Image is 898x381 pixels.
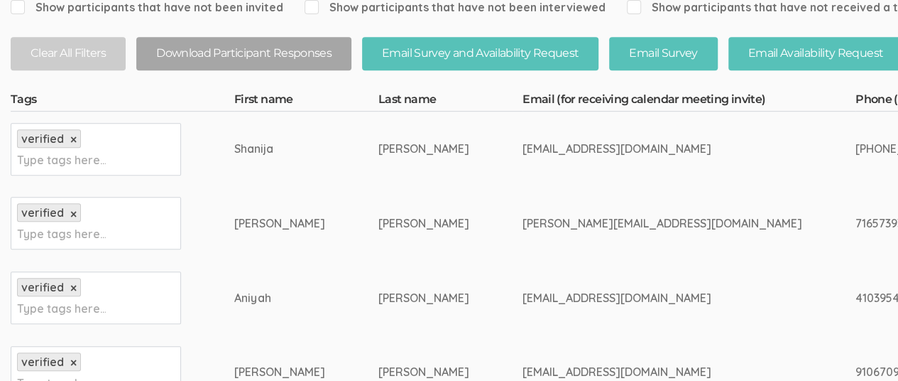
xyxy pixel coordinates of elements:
div: [PERSON_NAME] [378,215,469,232]
th: Email (for receiving calendar meeting invite) [522,92,855,112]
input: Type tags here... [17,151,106,169]
div: [PERSON_NAME] [378,141,469,157]
input: Type tags here... [17,299,106,318]
a: × [70,134,77,146]
div: [EMAIL_ADDRESS][DOMAIN_NAME] [522,364,802,380]
a: × [70,357,77,369]
span: verified [21,280,64,294]
a: × [70,208,77,220]
div: [EMAIL_ADDRESS][DOMAIN_NAME] [522,141,802,157]
div: [PERSON_NAME] [378,290,469,306]
div: Shanija [234,141,325,157]
iframe: Chat Widget [827,313,898,381]
button: Clear All Filters [11,37,126,70]
div: [PERSON_NAME] [234,364,325,380]
a: × [70,282,77,294]
div: Aniyah [234,290,325,306]
th: Tags [11,92,234,112]
div: [PERSON_NAME][EMAIL_ADDRESS][DOMAIN_NAME] [522,215,802,232]
button: Email Survey and Availability Request [362,37,598,70]
div: [PERSON_NAME] [234,215,325,232]
div: [PERSON_NAME] [378,364,469,380]
span: verified [21,205,64,220]
input: Type tags here... [17,225,106,243]
th: First name [234,92,378,112]
button: Email Survey [609,37,717,70]
span: verified [21,132,64,146]
th: Last name [378,92,522,112]
button: Download Participant Responses [136,37,351,70]
span: verified [21,355,64,369]
div: [EMAIL_ADDRESS][DOMAIN_NAME] [522,290,802,306]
